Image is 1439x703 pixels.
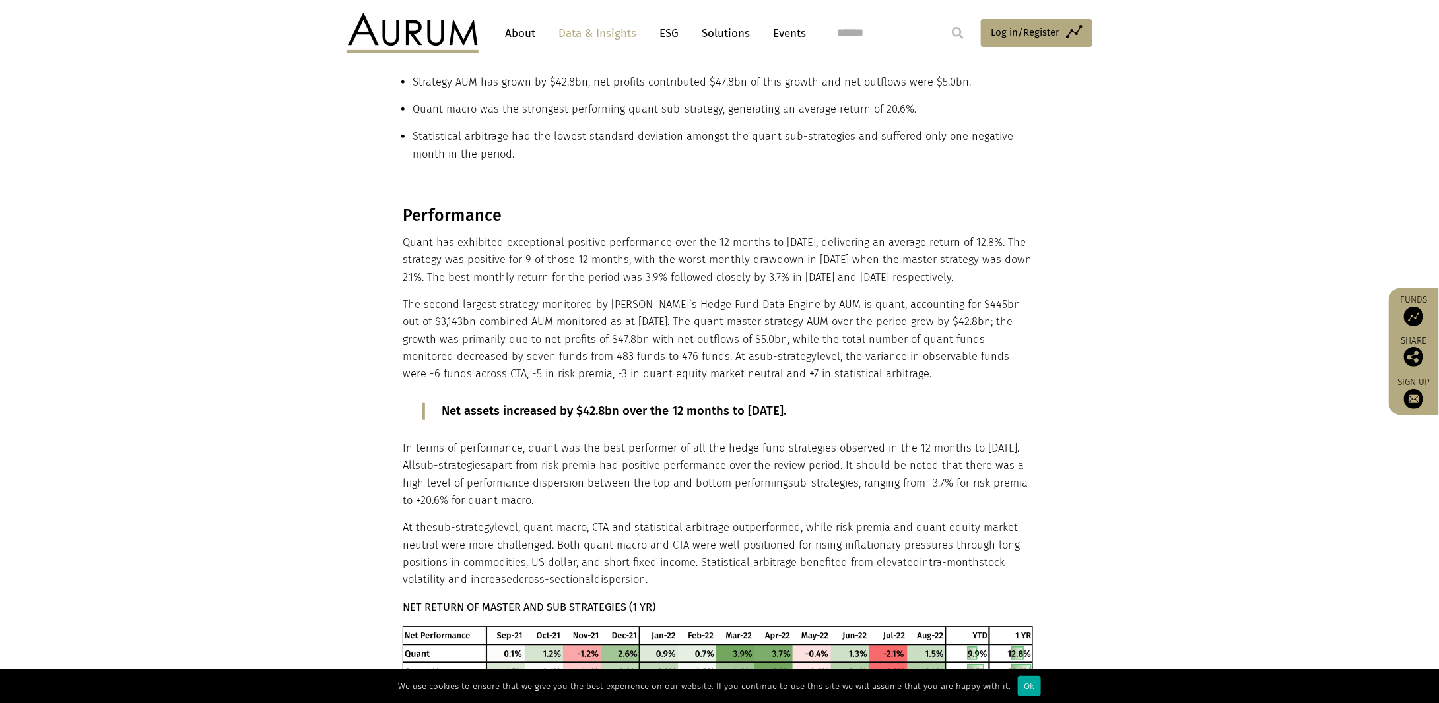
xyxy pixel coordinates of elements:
[920,556,979,568] span: intra-month
[1404,307,1424,326] img: Access Funds
[403,601,655,613] strong: NET RETURN OF MASTER AND SUB STRATEGIES (1 YR)
[653,21,685,46] a: ESG
[432,521,494,534] span: sub-strategy
[403,440,1033,510] p: In terms of performance, quant was the best performer of all the hedge fund strategies observed i...
[347,13,479,53] img: Aurum
[1395,294,1432,326] a: Funds
[552,21,643,46] a: Data & Insights
[403,234,1033,286] p: Quant has exhibited exceptional positive performance over the 12 months to [DATE], delivering an ...
[1395,336,1432,367] div: Share
[442,403,997,420] p: Net assets increased by $42.8bn over the 12 months to [DATE].
[1404,347,1424,367] img: Share this post
[991,24,1059,40] span: Log in/Register
[415,459,486,472] span: sub-strategies
[413,74,1036,101] li: Strategy AUM has grown by $42.8bn, net profits contributed $47.8bn of this growth and net outflow...
[766,21,806,46] a: Events
[695,21,756,46] a: Solutions
[498,21,542,46] a: About
[754,350,817,363] span: sub-strategy
[403,206,1033,226] h3: Performance
[1404,389,1424,409] img: Sign up to our newsletter
[403,296,1033,383] p: The second largest strategy monitored by [PERSON_NAME]’s Hedge Fund Data Engine by AUM is quant, ...
[403,519,1033,589] p: At the level, quant macro, CTA and statistical arbitrage outperformed, while risk premia and quan...
[1395,377,1432,409] a: Sign up
[788,477,859,489] span: sub-strategies
[519,573,594,586] span: cross-sectional
[1018,676,1041,696] div: Ok
[945,20,971,46] input: Submit
[981,19,1092,47] a: Log in/Register
[413,128,1036,173] li: Statistical arbitrage had the lowest standard deviation amongst the quant sub-strategies and suff...
[413,101,1036,128] li: Quant macro was the strongest performing quant sub-strategy, generating an average return of 20.6%.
